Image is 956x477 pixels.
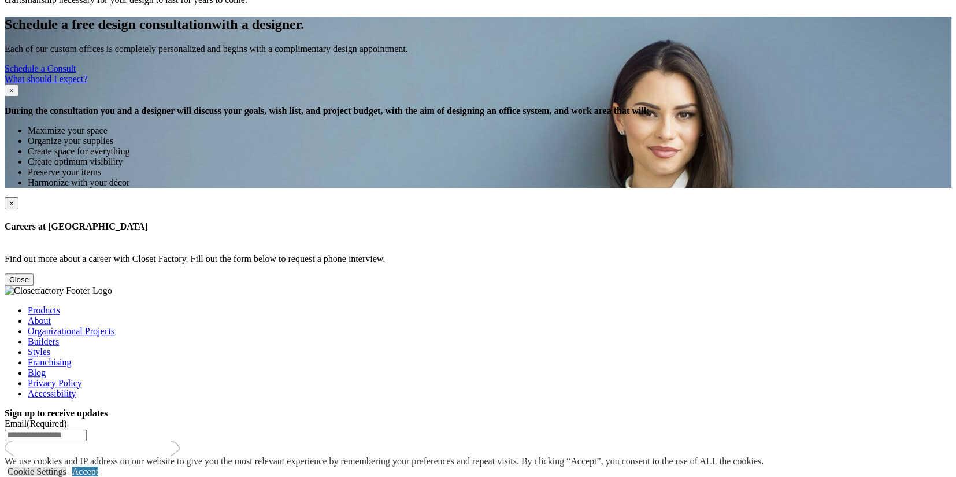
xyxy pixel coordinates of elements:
a: Franchising [28,357,72,367]
a: Accept [72,467,98,476]
a: Products [28,305,60,315]
h2: Schedule a free design consultation [5,17,951,32]
span: × [9,199,14,208]
a: Accessibility [28,389,76,398]
a: Styles [28,347,50,357]
p: Find out more about a career with Closet Factory. Fill out the form below to request a phone inte... [5,254,951,264]
span: × [9,86,14,95]
p: Each of our custom offices is completely personalized and begins with a complimentary design appo... [5,44,951,54]
h4: Careers at [GEOGRAPHIC_DATA] [5,221,951,232]
strong: During the consultation you and a designer will discuss your goals, wish list, and project budget... [5,106,649,116]
li: Create optimum visibility [28,157,951,167]
a: Blog [28,368,46,378]
a: Schedule a Consult [5,64,76,73]
a: What should I expect? [5,74,88,84]
li: Create space for everything [28,146,951,157]
img: Closetfactory Footer Logo [5,286,112,296]
button: Close [5,273,34,286]
a: Privacy Policy [28,378,82,388]
label: Email [5,419,67,428]
span: with a designer. [212,17,304,32]
a: Builders [28,337,59,346]
button: Close [5,84,18,97]
li: Organize your supplies [28,136,951,146]
li: Maximize your space [28,125,951,136]
button: Close [5,197,18,209]
strong: Sign up to receive updates [5,408,108,418]
div: We use cookies and IP address on our website to give you the most relevant experience by remember... [5,456,764,467]
li: Preserve your items [28,167,951,178]
a: Cookie Settings [8,467,66,476]
span: (Required) [27,419,66,428]
a: About [28,316,51,326]
a: Organizational Projects [28,326,114,336]
li: Harmonize with your décor [28,178,951,188]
